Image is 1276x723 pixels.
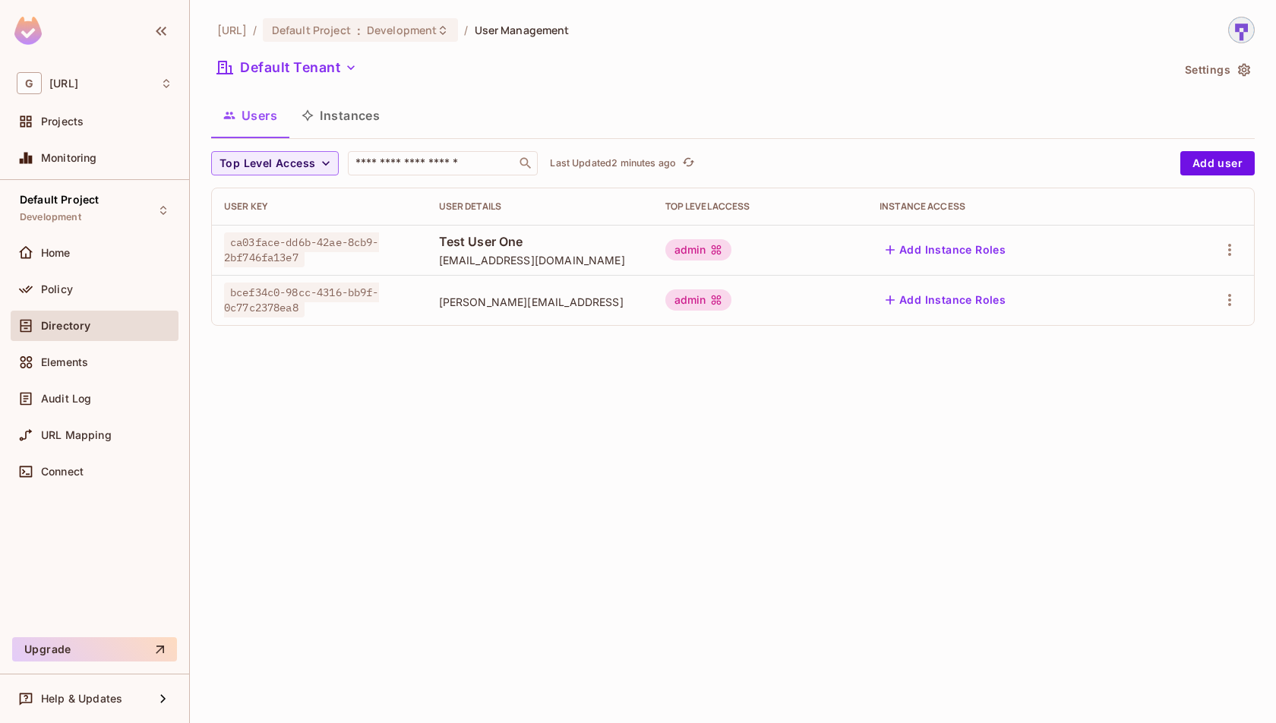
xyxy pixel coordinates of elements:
[356,24,362,36] span: :
[41,320,90,332] span: Directory
[1180,151,1255,175] button: Add user
[880,288,1012,312] button: Add Instance Roles
[1229,17,1254,43] img: sharmila@genworx.ai
[665,200,856,213] div: Top Level Access
[880,238,1012,262] button: Add Instance Roles
[224,283,379,317] span: bcef34c0-98cc-4316-bb9f-0c77c2378ea8
[41,466,84,478] span: Connect
[665,289,732,311] div: admin
[272,23,351,37] span: Default Project
[289,96,392,134] button: Instances
[224,232,379,267] span: ca03face-dd6b-42ae-8cb9-2bf746fa13e7
[20,211,81,223] span: Development
[41,115,84,128] span: Projects
[679,154,697,172] button: refresh
[41,152,97,164] span: Monitoring
[464,23,468,37] li: /
[41,393,91,405] span: Audit Log
[676,154,697,172] span: Click to refresh data
[41,356,88,368] span: Elements
[20,194,99,206] span: Default Project
[14,17,42,45] img: SReyMgAAAABJRU5ErkJggg==
[12,637,177,661] button: Upgrade
[41,247,71,259] span: Home
[41,283,73,295] span: Policy
[439,233,641,250] span: Test User One
[253,23,257,37] li: /
[41,693,122,705] span: Help & Updates
[211,55,363,80] button: Default Tenant
[217,23,247,37] span: the active workspace
[550,157,676,169] p: Last Updated 2 minutes ago
[211,151,339,175] button: Top Level Access
[220,154,315,173] span: Top Level Access
[439,200,641,213] div: User Details
[1179,58,1255,82] button: Settings
[439,295,641,309] span: [PERSON_NAME][EMAIL_ADDRESS]
[475,23,570,37] span: User Management
[439,253,641,267] span: [EMAIL_ADDRESS][DOMAIN_NAME]
[41,429,112,441] span: URL Mapping
[49,77,78,90] span: Workspace: genworx.ai
[880,200,1150,213] div: Instance Access
[17,72,42,94] span: G
[367,23,437,37] span: Development
[665,239,732,260] div: admin
[682,156,695,171] span: refresh
[211,96,289,134] button: Users
[224,200,415,213] div: User Key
